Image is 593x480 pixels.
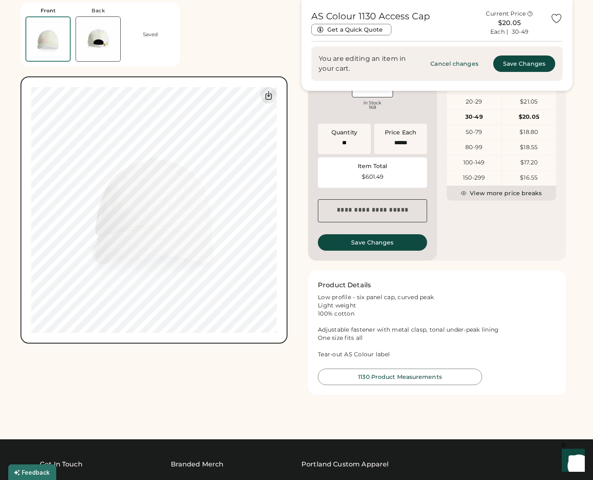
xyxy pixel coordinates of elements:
[490,28,529,36] div: Each | 30-49
[318,280,371,290] h2: Product Details
[447,98,501,106] div: 20-29
[92,7,105,14] div: Back
[143,31,158,38] div: Saved
[554,443,589,478] iframe: Front Chat
[447,143,501,152] div: 80-99
[260,87,277,104] div: Download Front Mockup
[421,55,488,72] button: Cancel changes
[301,459,388,469] a: Portland Custom Apparel
[502,143,556,152] div: $18.55
[352,101,393,110] div: In Stock 168
[502,98,556,106] div: $21.05
[502,113,556,121] div: $20.05
[76,17,120,61] img: AS Colour 1130 Ecru Back Thumbnail
[486,10,526,18] div: Current Price
[447,128,501,136] div: 50-79
[331,129,357,137] div: Quantity
[318,293,556,359] div: Low profile - six panel cap, curved peak Light weight 100% cotton Adjustable fastener with metal ...
[41,7,56,14] div: Front
[447,113,501,121] div: 30-49
[385,129,416,137] div: Price Each
[40,459,83,469] div: Get In Touch
[358,162,388,171] div: Item Total
[493,55,555,72] button: Save Changes
[311,24,391,35] button: Get a Quick Quote
[502,128,556,136] div: $18.80
[447,174,501,182] div: 150-299
[447,159,501,167] div: 100-149
[473,18,545,28] div: $20.05
[318,234,427,251] button: Save Changes
[319,54,416,74] div: You are editing an item in your cart.
[318,369,482,385] button: 1130 Product Measurements
[311,11,430,22] h1: AS Colour 1130 Access Cap
[502,174,556,182] div: $16.55
[171,459,224,469] div: Branded Merch
[447,186,556,201] button: View more price breaks
[323,174,422,180] div: $601.49
[26,17,70,61] img: AS Colour 1130 Ecru Front Thumbnail
[502,159,556,167] div: $17.20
